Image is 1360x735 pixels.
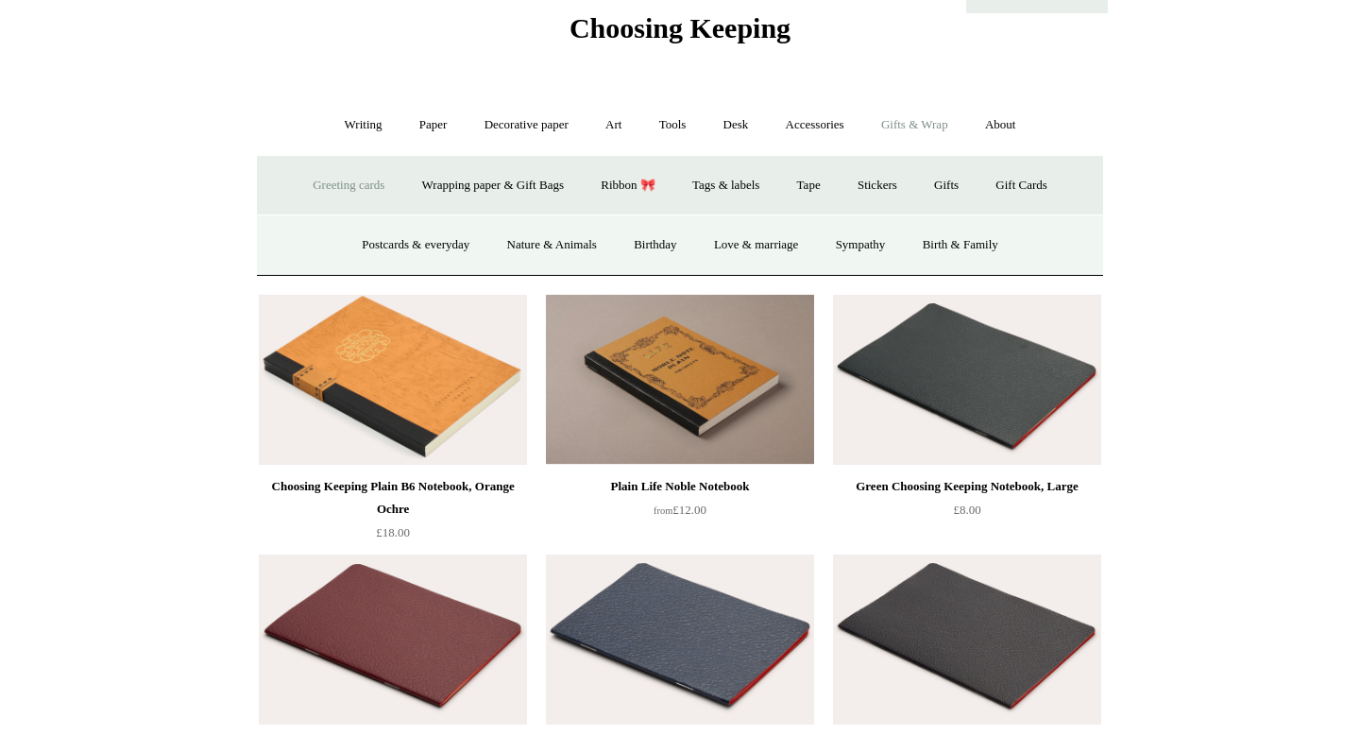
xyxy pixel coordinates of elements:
a: Desk [706,100,766,150]
a: Gift Cards [978,161,1064,211]
img: Plain Life Noble Notebook [546,295,814,465]
img: Red Choosing Keeping Notebook, Medium [259,555,527,725]
a: Birthday [617,220,694,270]
a: Choosing Keeping Plain B6 Notebook, Orange Ochre Choosing Keeping Plain B6 Notebook, Orange Ochre [259,295,527,465]
span: £18.00 [376,525,410,539]
a: Red Choosing Keeping Notebook, Medium Red Choosing Keeping Notebook, Medium [259,555,527,725]
a: Gifts [917,161,976,211]
a: Art [588,100,638,150]
a: Tags & labels [675,161,776,211]
img: Blue Choosing Keeping Notebook, Small [546,555,814,725]
a: Black Choosing Keeping Notebook Black Choosing Keeping Notebook [833,555,1101,725]
a: Greeting cards [296,161,401,211]
a: Birth & Family [906,220,1015,270]
a: Accessories [769,100,861,150]
span: £12.00 [654,503,706,517]
img: Green Choosing Keeping Notebook, Large [833,295,1101,465]
div: Plain Life Noble Notebook [551,475,809,498]
a: Sympathy [819,220,903,270]
a: Postcards & everyday [345,220,486,270]
div: Choosing Keeping Plain B6 Notebook, Orange Ochre [263,475,522,521]
img: Black Choosing Keeping Notebook [833,555,1101,725]
a: Green Choosing Keeping Notebook, Large Green Choosing Keeping Notebook, Large [833,295,1101,465]
a: Decorative paper [467,100,586,150]
a: Green Choosing Keeping Notebook, Large £8.00 [833,475,1101,553]
a: Paper [402,100,465,150]
span: from [654,505,672,516]
a: Tools [642,100,704,150]
span: Choosing Keeping [569,12,790,43]
a: Plain Life Noble Notebook from£12.00 [546,475,814,553]
a: Plain Life Noble Notebook Plain Life Noble Notebook [546,295,814,465]
a: Nature & Animals [490,220,614,270]
div: Green Choosing Keeping Notebook, Large [838,475,1096,498]
a: About [968,100,1033,150]
a: Gifts & Wrap [864,100,965,150]
a: Choosing Keeping Plain B6 Notebook, Orange Ochre £18.00 [259,475,527,553]
a: Love & marriage [697,220,816,270]
a: Blue Choosing Keeping Notebook, Small Blue Choosing Keeping Notebook, Small [546,555,814,725]
a: Choosing Keeping [569,27,790,41]
a: Tape [780,161,838,211]
a: Stickers [841,161,914,211]
img: Choosing Keeping Plain B6 Notebook, Orange Ochre [259,295,527,465]
span: £8.00 [953,503,980,517]
a: Ribbon 🎀 [584,161,672,211]
a: Writing [328,100,399,150]
a: Wrapping paper & Gift Bags [405,161,581,211]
